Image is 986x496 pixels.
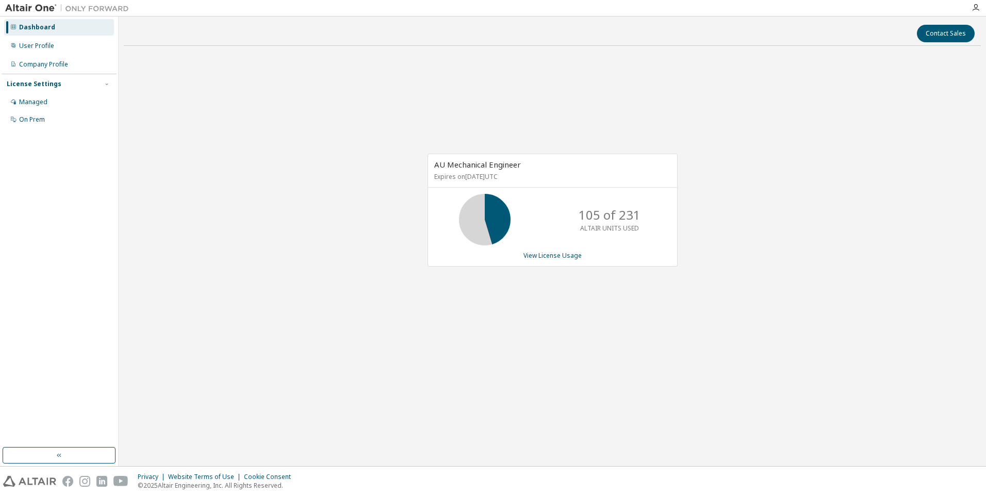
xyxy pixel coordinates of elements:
div: On Prem [19,115,45,124]
button: Contact Sales [917,25,975,42]
p: © 2025 Altair Engineering, Inc. All Rights Reserved. [138,481,297,490]
span: AU Mechanical Engineer [434,159,521,170]
img: altair_logo.svg [3,476,56,487]
div: User Profile [19,42,54,50]
div: Website Terms of Use [168,473,244,481]
img: youtube.svg [113,476,128,487]
div: Company Profile [19,60,68,69]
a: View License Usage [523,251,582,260]
p: ALTAIR UNITS USED [580,224,639,233]
p: 105 of 231 [579,206,640,224]
img: linkedin.svg [96,476,107,487]
img: Altair One [5,3,134,13]
p: Expires on [DATE] UTC [434,172,668,181]
div: License Settings [7,80,61,88]
div: Managed [19,98,47,106]
div: Cookie Consent [244,473,297,481]
div: Privacy [138,473,168,481]
div: Dashboard [19,23,55,31]
img: instagram.svg [79,476,90,487]
img: facebook.svg [62,476,73,487]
